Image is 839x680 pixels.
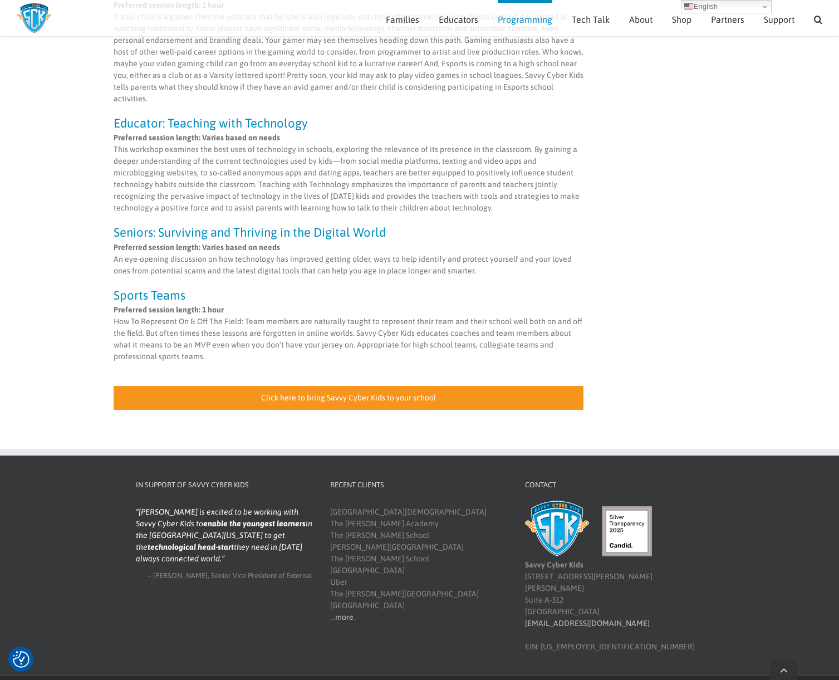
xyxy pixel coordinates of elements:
h4: Contact [525,480,702,491]
h3: Sports Teams [114,289,584,301]
strong: technological head-start [148,542,234,551]
span: Support [764,15,794,24]
p: How To Represent On & Off The Field: Team members are naturally taught to represent their team an... [114,304,584,363]
a: more [335,613,354,622]
h4: In Support of Savvy Cyber Kids [136,480,313,491]
span: Click here to bring Savvy Cyber Kids to your school [261,393,436,403]
img: Savvy Cyber Kids [525,501,589,556]
span: [PERSON_NAME] [153,571,208,580]
span: Programming [498,15,552,24]
p: An eye-opening discussion on how technology has improved getting older, ways to help identify and... [114,242,584,277]
strong: Preferred session length: Varies based on needs [114,243,280,252]
p: This workshop examines the best uses of technology in schools, exploring the relevance of its pre... [114,132,584,214]
img: candid-seal-silver-2025.svg [602,506,652,556]
b: Savvy Cyber Kids [525,560,583,569]
div: [GEOGRAPHIC_DATA][DEMOGRAPHIC_DATA] The [PERSON_NAME] Academy The [PERSON_NAME] School [PERSON_NA... [330,506,507,623]
div: [STREET_ADDRESS][PERSON_NAME][PERSON_NAME] Suite A-312 [GEOGRAPHIC_DATA] EIN: [US_EMPLOYER_IDENTI... [525,506,702,653]
blockquote: [PERSON_NAME] is excited to be working with Savvy Cyber Kids to in the [GEOGRAPHIC_DATA][US_STATE... [136,506,313,565]
img: Savvy Cyber Kids Logo [17,3,52,33]
span: Educators [439,15,478,24]
a: [EMAIL_ADDRESS][DOMAIN_NAME] [525,619,650,628]
img: en [684,2,693,11]
strong: Preferred session length: 1 hour [114,305,224,314]
span: Senior Vice President of External Affairs [211,571,312,591]
img: Revisit consent button [13,651,30,668]
strong: Preferred session length: Varies based on needs [114,133,280,142]
span: Partners [711,15,744,24]
a: Click here to bring Savvy Cyber Kids to your school [114,386,584,410]
button: Consent Preferences [13,651,30,668]
span: Tech Talk [572,15,610,24]
span: About [629,15,652,24]
h3: Educator: Teaching with Technology [114,117,584,129]
strong: enable the youngest learners [203,519,306,528]
h4: Recent Clients [330,480,507,491]
span: Shop [672,15,691,24]
span: Families [386,15,419,24]
h3: Seniors: Surviving and Thriving in the Digital World [114,226,584,238]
